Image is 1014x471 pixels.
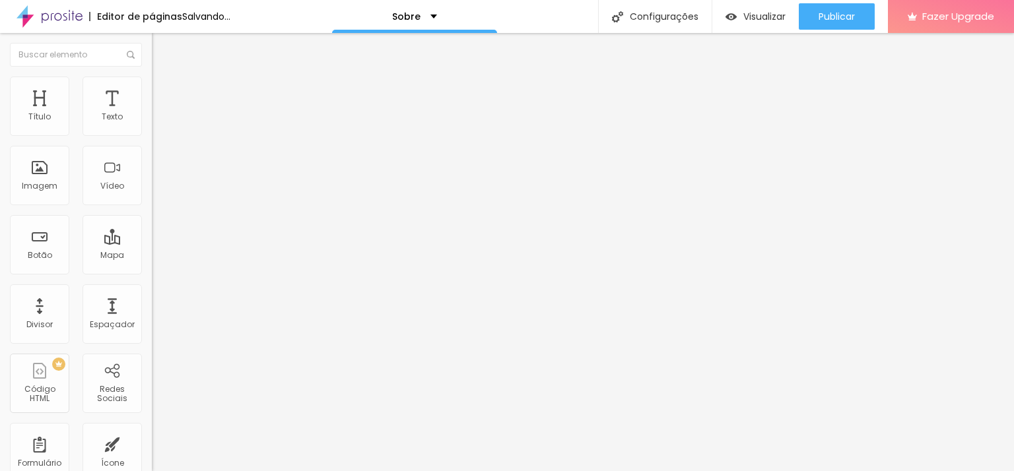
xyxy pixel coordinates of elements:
[10,43,142,67] input: Buscar elemento
[743,11,786,22] span: Visualizar
[392,12,421,21] p: Sobre
[28,251,52,260] div: Botão
[182,12,230,21] div: Salvando...
[100,251,124,260] div: Mapa
[86,385,138,404] div: Redes Sociais
[100,181,124,191] div: Vídeo
[18,458,61,468] div: Formulário
[819,11,855,22] span: Publicar
[712,3,799,30] button: Visualizar
[612,11,623,22] img: Icone
[26,320,53,329] div: Divisor
[799,3,875,30] button: Publicar
[102,112,123,121] div: Texto
[726,11,737,22] img: view-1.svg
[90,320,135,329] div: Espaçador
[28,112,51,121] div: Título
[13,385,65,404] div: Código HTML
[127,51,135,59] img: Icone
[89,12,182,21] div: Editor de páginas
[22,181,57,191] div: Imagem
[101,458,124,468] div: Ícone
[922,11,994,22] span: Fazer Upgrade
